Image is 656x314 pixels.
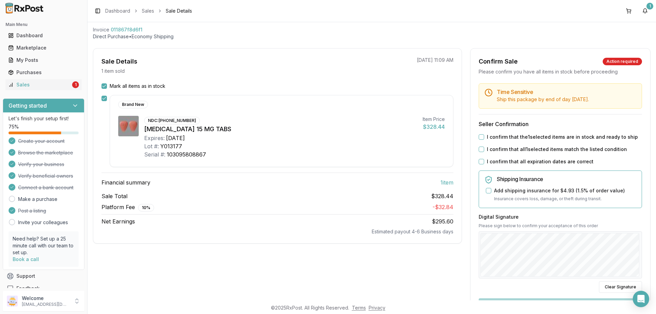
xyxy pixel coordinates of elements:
[13,256,39,262] a: Book a call
[101,203,154,211] span: Platform Fee
[9,101,47,110] h3: Getting started
[118,101,148,108] div: Brand New
[369,305,385,311] a: Privacy
[160,142,182,150] div: Y013177
[144,134,165,142] div: Expires:
[167,150,206,159] div: 103095808867
[494,195,636,202] p: Insurance covers loss, damage, or theft during transit.
[633,291,649,307] div: Open Intercom Messenger
[487,134,638,140] label: I confirm that the 1 selected items are in stock and ready to ship
[18,138,65,145] span: Create your account
[18,207,46,214] span: Post a listing
[417,57,453,64] p: [DATE] 11:09 AM
[479,120,642,128] h3: Seller Confirmation
[18,219,68,226] a: Invite your colleagues
[3,55,84,66] button: My Posts
[423,116,445,123] div: Item Price
[101,192,127,200] span: Sale Total
[599,281,642,293] button: Clear Signature
[101,68,125,74] p: 1 item sold
[166,8,192,14] span: Sale Details
[3,67,84,78] button: Purchases
[440,178,453,187] span: 1 item
[101,228,453,235] div: Estimated payout 4-6 Business days
[22,295,69,302] p: Welcome
[8,57,79,64] div: My Posts
[3,3,46,14] img: RxPost Logo
[3,270,84,282] button: Support
[479,214,642,220] h3: Digital Signature
[479,223,642,229] p: Please sign below to confirm your acceptance of this order
[433,204,453,210] span: - $32.84
[110,83,165,90] label: Mark all items as in stock
[3,30,84,41] button: Dashboard
[5,54,82,66] a: My Posts
[497,96,589,102] span: Ship this package by end of day [DATE] .
[487,146,627,153] label: I confirm that all 1 selected items match the listed condition
[22,302,69,307] p: [EMAIL_ADDRESS][DOMAIN_NAME]
[3,79,84,90] button: Sales1
[18,161,64,168] span: Verify your business
[431,192,453,200] span: $328.44
[105,8,130,14] a: Dashboard
[18,173,73,179] span: Verify beneficial owners
[101,217,135,226] span: Net Earnings
[18,149,73,156] span: Browse the marketplace
[9,123,19,130] span: 75 %
[118,116,139,136] img: Steglatro 15 MG TABS
[3,42,84,53] button: Marketplace
[479,68,642,75] div: Please confirm you have all items in stock before proceeding
[144,117,200,124] div: NDC: [PHONE_NUMBER]
[646,3,653,10] div: 1
[497,176,636,182] h5: Shipping Insurance
[603,58,642,65] div: Action required
[16,285,40,292] span: Feedback
[101,178,150,187] span: Financial summary
[93,26,109,33] div: Invoice
[432,218,453,225] span: $295.60
[479,57,518,66] div: Confirm Sale
[494,187,625,194] label: Add shipping insurance for $4.93 ( 1.5 % of order value)
[487,158,593,165] label: I confirm that all expiration dates are correct
[144,124,417,134] div: [MEDICAL_DATA] 15 MG TABS
[5,22,82,27] h2: Main Menu
[8,81,71,88] div: Sales
[423,123,445,131] div: $328.44
[8,44,79,51] div: Marketplace
[101,57,137,66] div: Sale Details
[352,305,366,311] a: Terms
[144,150,165,159] div: Serial #:
[144,142,159,150] div: Lot #:
[5,42,82,54] a: Marketplace
[142,8,154,14] a: Sales
[166,134,185,142] div: [DATE]
[9,115,79,122] p: Let's finish your setup first!
[18,184,73,191] span: Connect a bank account
[93,33,651,40] p: Direct Purchase • Economy Shipping
[3,282,84,295] button: Feedback
[111,26,142,33] span: 011867f8d6f1
[13,235,74,256] p: Need help? Set up a 25 minute call with our team to set up.
[18,196,57,203] a: Make a purchase
[5,29,82,42] a: Dashboard
[5,66,82,79] a: Purchases
[640,5,651,16] button: 1
[5,79,82,91] a: Sales1
[72,81,79,88] div: 1
[8,32,79,39] div: Dashboard
[105,8,192,14] nav: breadcrumb
[8,69,79,76] div: Purchases
[497,89,636,95] h5: Time Sensitive
[7,296,18,306] img: User avatar
[138,204,154,211] div: 10 %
